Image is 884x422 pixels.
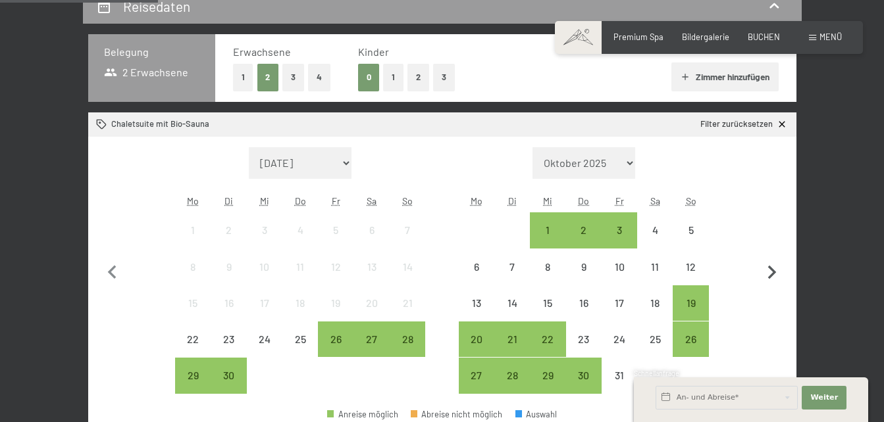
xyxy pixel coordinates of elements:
[459,249,494,285] div: Anreise nicht möglich
[233,45,291,58] span: Erwachsene
[673,212,708,248] div: Sun Oct 05 2025
[407,64,429,91] button: 2
[459,321,494,357] div: Mon Oct 20 2025
[634,369,679,377] span: Schnellanfrage
[615,195,624,206] abbr: Freitag
[175,358,211,393] div: Anreise möglich
[530,285,565,321] div: Wed Oct 15 2025
[211,358,247,393] div: Tue Sep 30 2025
[567,262,600,294] div: 9
[810,392,838,403] span: Weiter
[602,358,637,393] div: Anreise nicht möglich
[602,285,637,321] div: Fri Oct 17 2025
[295,195,306,206] abbr: Donnerstag
[637,285,673,321] div: Anreise nicht möglich
[99,147,126,394] button: Vorheriger Monat
[104,65,189,80] span: 2 Erwachsene
[213,225,246,258] div: 2
[566,212,602,248] div: Thu Oct 02 2025
[260,195,269,206] abbr: Mittwoch
[566,358,602,393] div: Anreise möglich
[682,32,729,42] a: Bildergalerie
[459,285,494,321] div: Anreise nicht möglich
[459,249,494,285] div: Mon Oct 06 2025
[247,321,282,357] div: Anreise nicht möglich
[638,225,671,258] div: 4
[566,285,602,321] div: Anreise nicht möglich
[566,249,602,285] div: Anreise nicht möglich
[671,62,779,91] button: Zimmer hinzufügen
[496,334,529,367] div: 21
[637,321,673,357] div: Sat Oct 25 2025
[176,334,209,367] div: 22
[211,285,247,321] div: Tue Sep 16 2025
[603,262,636,294] div: 10
[175,321,211,357] div: Anreise nicht möglich
[578,195,589,206] abbr: Donnerstag
[175,212,211,248] div: Mon Sep 01 2025
[247,285,282,321] div: Wed Sep 17 2025
[460,334,493,367] div: 20
[354,212,390,248] div: Sat Sep 06 2025
[211,358,247,393] div: Anreise möglich
[391,334,424,367] div: 28
[613,32,663,42] span: Premium Spa
[211,321,247,357] div: Anreise nicht möglich
[531,262,564,294] div: 8
[282,64,304,91] button: 3
[282,249,318,285] div: Anreise nicht möglich
[530,249,565,285] div: Wed Oct 08 2025
[602,249,637,285] div: Fri Oct 10 2025
[459,358,494,393] div: Anreise möglich
[233,64,253,91] button: 1
[284,334,317,367] div: 25
[390,212,425,248] div: Sun Sep 07 2025
[213,334,246,367] div: 23
[354,321,390,357] div: Sat Sep 27 2025
[354,249,390,285] div: Sat Sep 13 2025
[566,212,602,248] div: Anreise möglich
[211,212,247,248] div: Anreise nicht möglich
[391,262,424,294] div: 14
[248,334,281,367] div: 24
[530,212,565,248] div: Anreise möglich
[650,195,660,206] abbr: Samstag
[257,64,279,91] button: 2
[638,262,671,294] div: 11
[494,358,530,393] div: Tue Oct 28 2025
[674,334,707,367] div: 26
[494,285,530,321] div: Anreise nicht möglich
[175,212,211,248] div: Anreise nicht möglich
[566,358,602,393] div: Thu Oct 30 2025
[530,321,565,357] div: Anreise möglich
[515,410,558,419] div: Auswahl
[637,249,673,285] div: Anreise nicht möglich
[282,285,318,321] div: Anreise nicht möglich
[460,262,493,294] div: 6
[318,249,353,285] div: Anreise nicht möglich
[567,225,600,258] div: 2
[355,225,388,258] div: 6
[758,147,786,394] button: Nächster Monat
[603,334,636,367] div: 24
[211,285,247,321] div: Anreise nicht möglich
[566,321,602,357] div: Anreise nicht möglich
[700,118,788,130] a: Filter zurücksetzen
[358,45,389,58] span: Kinder
[332,195,340,206] abbr: Freitag
[673,285,708,321] div: Anreise möglich
[318,249,353,285] div: Fri Sep 12 2025
[319,262,352,294] div: 12
[637,249,673,285] div: Sat Oct 11 2025
[496,262,529,294] div: 7
[494,249,530,285] div: Tue Oct 07 2025
[211,321,247,357] div: Tue Sep 23 2025
[354,285,390,321] div: Sat Sep 20 2025
[176,262,209,294] div: 8
[248,225,281,258] div: 3
[318,285,353,321] div: Fri Sep 19 2025
[390,321,425,357] div: Sun Sep 28 2025
[567,298,600,331] div: 16
[282,321,318,357] div: Thu Sep 25 2025
[355,262,388,294] div: 13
